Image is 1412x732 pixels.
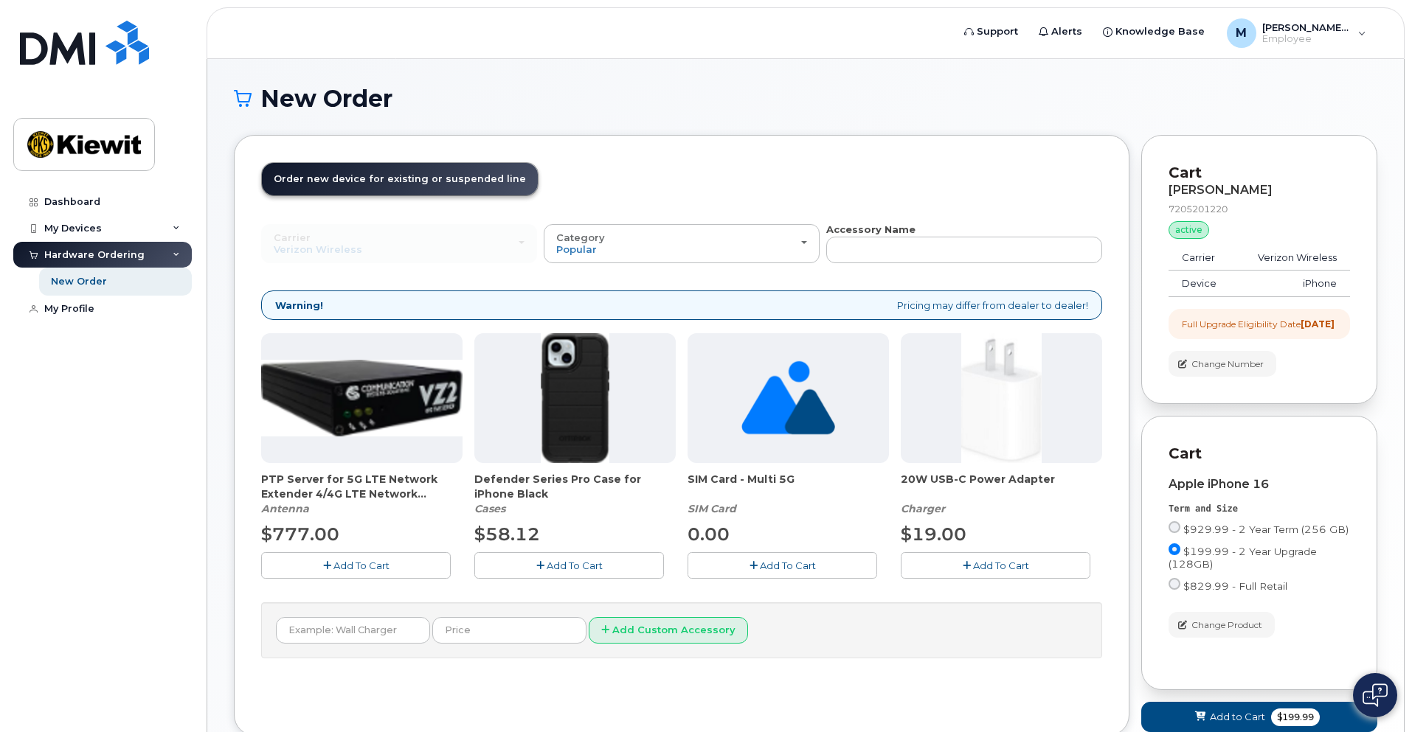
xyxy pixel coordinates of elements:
[589,617,748,644] button: Add Custom Accessory
[547,560,603,571] span: Add To Cart
[1169,612,1275,638] button: Change Product
[760,560,816,571] span: Add To Cart
[1210,710,1265,724] span: Add to Cart
[973,560,1029,571] span: Add To Cart
[1141,702,1377,732] button: Add to Cart $199.99
[688,472,889,501] span: SIM Card - Multi 5G
[741,333,835,463] img: no_image_found-2caef05468ed5679b831cfe6fc140e25e0c280774317ffc20a367ab7fd17291e.png
[901,523,966,545] span: $19.00
[1169,478,1350,491] div: Apple iPhone 16
[1169,545,1317,570] span: $199.99 - 2 Year Upgrade (128GB)
[1169,203,1350,215] div: 7205201220
[961,333,1042,463] img: apple20w.jpg
[261,552,451,578] button: Add To Cart
[261,290,1102,321] div: Pricing may differ from dealer to dealer!
[474,523,540,545] span: $58.12
[901,502,945,515] em: Charger
[688,552,877,578] button: Add To Cart
[1363,683,1388,707] img: Open chat
[1169,184,1350,197] div: [PERSON_NAME]
[432,617,586,644] input: Price
[261,472,463,501] span: PTP Server for 5G LTE Network Extender 4/4G LTE Network Extender 3
[1169,543,1180,555] input: $199.99 - 2 Year Upgrade (128GB)
[688,523,730,545] span: 0.00
[1169,221,1209,239] div: active
[275,299,323,313] strong: Warning!
[333,560,390,571] span: Add To Cart
[901,472,1102,501] span: 20W USB-C Power Adapter
[1169,245,1235,271] td: Carrier
[1183,580,1287,592] span: $829.99 - Full Retail
[474,472,676,501] span: Defender Series Pro Case for iPhone Black
[688,472,889,516] div: SIM Card - Multi 5G
[826,223,916,235] strong: Accessory Name
[1169,578,1180,590] input: $829.99 - Full Retail
[901,552,1090,578] button: Add To Cart
[1169,443,1350,464] p: Cart
[1301,318,1335,330] strong: [DATE]
[556,243,597,255] span: Popular
[1183,523,1349,535] span: $929.99 - 2 Year Term (256 GB)
[1235,245,1350,271] td: Verizon Wireless
[274,173,526,184] span: Order new device for existing or suspended line
[1169,521,1180,533] input: $929.99 - 2 Year Term (256 GB)
[688,502,736,515] em: SIM Card
[1235,271,1350,297] td: iPhone
[261,523,339,545] span: $777.00
[1191,618,1262,632] span: Change Product
[556,231,605,243] span: Category
[276,617,430,644] input: Example: Wall Charger
[1191,358,1264,371] span: Change Number
[1182,318,1335,330] div: Full Upgrade Eligibility Date
[541,333,610,463] img: defenderiphone14.png
[1169,351,1276,377] button: Change Number
[1271,708,1320,726] span: $199.99
[474,552,664,578] button: Add To Cart
[1169,503,1350,515] div: Term and Size
[261,360,463,436] img: Casa_Sysem.png
[474,472,676,516] div: Defender Series Pro Case for iPhone Black
[234,86,1377,111] h1: New Order
[261,502,309,515] em: Antenna
[1169,162,1350,184] p: Cart
[261,472,463,516] div: PTP Server for 5G LTE Network Extender 4/4G LTE Network Extender 3
[544,224,820,262] button: Category Popular
[901,472,1102,516] div: 20W USB-C Power Adapter
[1169,271,1235,297] td: Device
[474,502,505,515] em: Cases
